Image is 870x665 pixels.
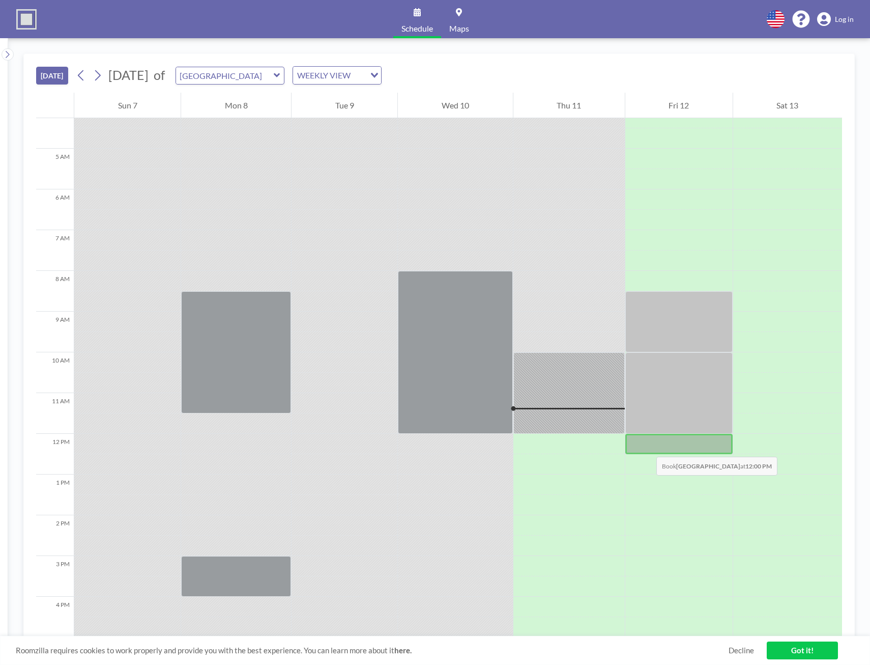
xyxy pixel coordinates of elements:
span: Book at [656,457,777,476]
a: here. [394,646,412,655]
span: WEEKLY VIEW [295,69,353,82]
div: 2 PM [36,515,74,556]
div: 10 AM [36,352,74,393]
div: 9 AM [36,312,74,352]
button: [DATE] [36,67,68,85]
span: [DATE] [108,67,149,82]
div: Thu 11 [513,93,625,118]
b: 12:00 PM [745,462,772,470]
div: Sat 13 [733,93,842,118]
span: Schedule [401,24,433,33]
input: Vista Meeting Room [176,67,274,84]
span: of [154,67,165,83]
div: Tue 9 [292,93,397,118]
div: 11 AM [36,393,74,434]
div: 5 AM [36,149,74,189]
div: 4 AM [36,108,74,149]
div: Sun 7 [74,93,181,118]
img: organization-logo [16,9,37,30]
span: Log in [835,15,854,24]
div: 6 AM [36,189,74,230]
a: Got it! [767,642,838,659]
div: Fri 12 [625,93,733,118]
input: Search for option [354,69,364,82]
a: Log in [817,12,854,26]
div: 12 PM [36,434,74,475]
div: Mon 8 [181,93,291,118]
div: 4 PM [36,597,74,638]
span: Maps [449,24,469,33]
span: Roomzilla requires cookies to work properly and provide you with the best experience. You can lea... [16,646,729,655]
div: 7 AM [36,230,74,271]
div: 3 PM [36,556,74,597]
div: Wed 10 [398,93,512,118]
div: 1 PM [36,475,74,515]
div: 8 AM [36,271,74,312]
div: Search for option [293,67,381,84]
a: Decline [729,646,754,655]
b: [GEOGRAPHIC_DATA] [676,462,740,470]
